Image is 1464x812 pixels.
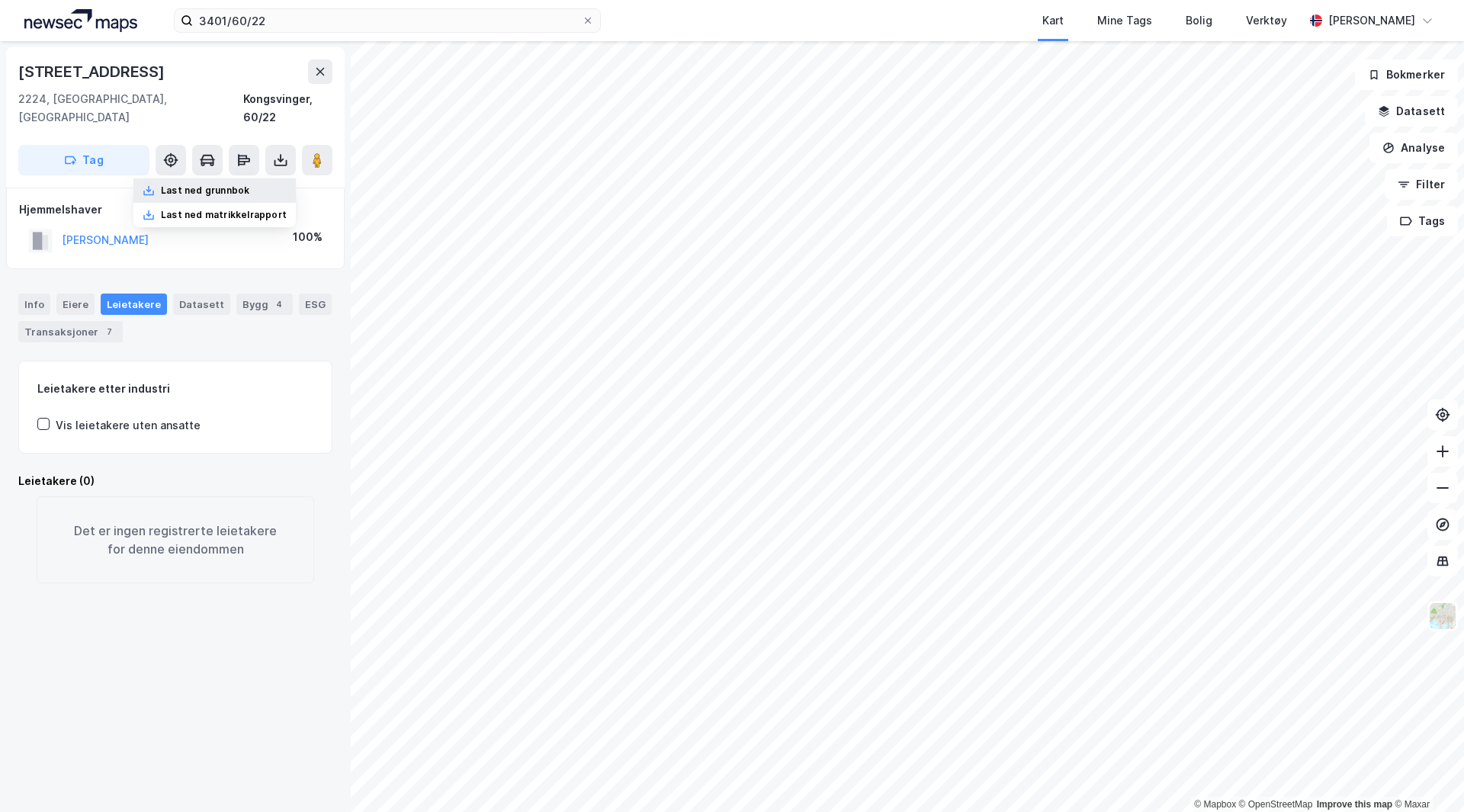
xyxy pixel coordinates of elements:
div: Transaksjoner [18,321,123,342]
button: Analyse [1369,133,1458,163]
div: Kontrollprogram for chat [1388,739,1464,812]
div: Datasett [173,294,230,315]
button: Tags [1387,206,1458,236]
a: Mapbox [1194,799,1236,810]
div: Vis leietakere uten ansatte [56,416,201,435]
div: [STREET_ADDRESS] [18,59,168,84]
div: Info [18,294,50,315]
div: Verktøy [1246,11,1287,30]
div: Mine Tags [1097,11,1152,30]
iframe: Chat Widget [1388,739,1464,812]
button: Filter [1385,169,1458,200]
div: 100% [293,228,323,246]
div: 4 [271,297,287,312]
div: 7 [101,324,117,339]
div: Bolig [1186,11,1212,30]
a: OpenStreetMap [1239,799,1313,810]
div: Hjemmelshaver [19,201,332,219]
a: Improve this map [1317,799,1392,810]
img: Z [1428,602,1457,631]
input: Søk på adresse, matrikkel, gårdeiere, leietakere eller personer [193,9,582,32]
button: Bokmerker [1355,59,1458,90]
img: logo.a4113a55bc3d86da70a041830d287a7e.svg [24,9,137,32]
button: Tag [18,145,149,175]
div: ESG [299,294,332,315]
button: Datasett [1365,96,1458,127]
div: Bygg [236,294,293,315]
div: Leietakere etter industri [37,380,313,398]
div: 2224, [GEOGRAPHIC_DATA], [GEOGRAPHIC_DATA] [18,90,243,127]
div: Leietakere (0) [18,472,332,490]
div: Last ned matrikkelrapport [161,209,287,221]
div: Kart [1042,11,1064,30]
div: [PERSON_NAME] [1328,11,1415,30]
div: Last ned grunnbok [161,185,249,197]
div: Eiere [56,294,95,315]
div: Kongsvinger, 60/22 [243,90,332,127]
div: Leietakere [101,294,167,315]
div: Det er ingen registrerte leietakere for denne eiendommen [37,496,314,583]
